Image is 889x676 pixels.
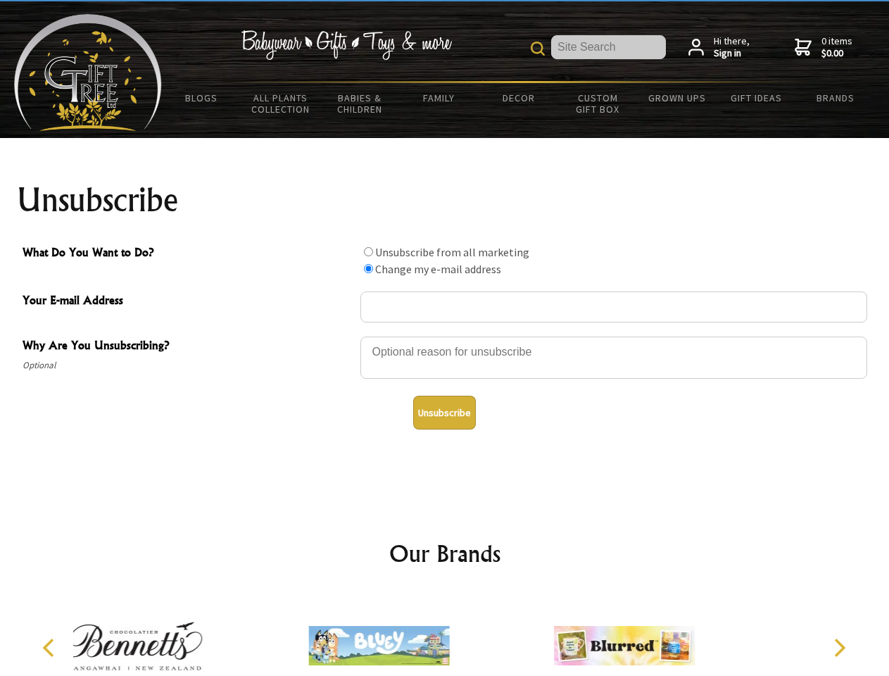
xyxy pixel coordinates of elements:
[375,245,529,259] label: Unsubscribe from all marketing
[375,262,501,276] label: Change my e-mail address
[400,83,479,113] a: Family
[795,35,852,60] a: 0 items$0.00
[35,632,66,663] button: Previous
[364,264,373,273] input: What Do You Want to Do?
[688,35,750,60] a: Hi there,Sign in
[162,83,241,113] a: BLOGS
[241,83,321,124] a: All Plants Collection
[17,183,873,217] h1: Unsubscribe
[14,14,162,131] img: Babyware - Gifts - Toys and more...
[23,244,353,264] span: What Do You Want to Do?
[23,292,353,312] span: Your E-mail Address
[241,30,452,60] img: Babywear - Gifts - Toys & more
[714,47,750,60] strong: Sign in
[821,35,852,60] span: 0 items
[558,83,638,124] a: Custom Gift Box
[360,292,867,323] input: Your E-mail Address
[28,537,862,570] h2: Our Brands
[413,396,476,430] button: Unsubscribe
[531,42,545,56] img: product search
[824,632,855,663] button: Next
[23,337,353,357] span: Why Are You Unsubscribing?
[551,35,666,59] input: Site Search
[320,83,400,124] a: Babies & Children
[714,35,750,60] span: Hi there,
[821,47,852,60] strong: $0.00
[364,247,373,256] input: What Do You Want to Do?
[479,83,558,113] a: Decor
[360,337,867,379] textarea: Why Are You Unsubscribing?
[717,83,796,113] a: Gift Ideas
[796,83,876,113] a: Brands
[23,357,353,374] span: Optional
[637,83,717,113] a: Grown Ups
